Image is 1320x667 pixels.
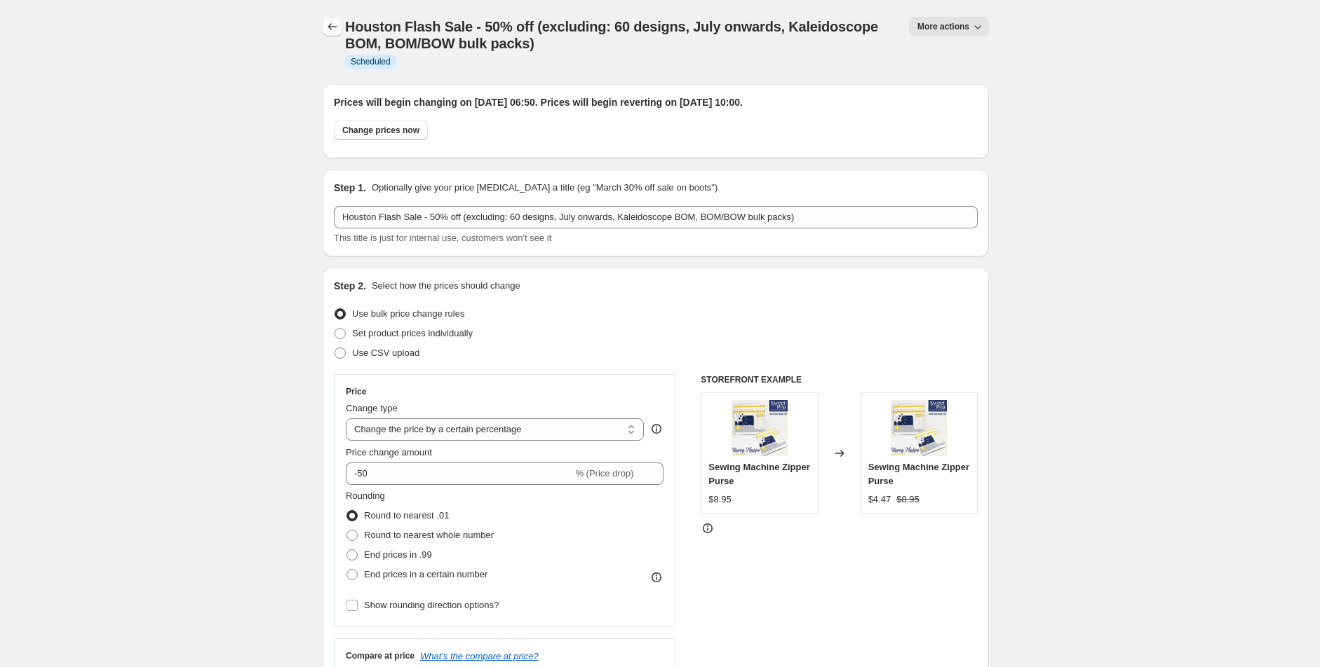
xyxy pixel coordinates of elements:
[364,569,487,579] span: End prices in a certain number
[364,549,432,560] span: End prices in .99
[909,17,989,36] button: More actions
[364,530,494,540] span: Round to nearest whole number
[575,468,633,479] span: % (Price drop)
[420,651,539,661] button: What's the compare at price?
[868,462,969,486] span: Sewing Machine Zipper Purse
[334,233,551,243] span: This title is just for internal use, customers won't see it
[346,490,385,501] span: Rounding
[334,181,366,195] h2: Step 1.
[345,19,878,51] span: Houston Flash Sale - 50% off (excluding: 60 designs, July onwards, Kaleidoscope BOM, BOM/BOW bulk...
[351,56,391,67] span: Scheduled
[917,21,969,32] span: More actions
[891,400,947,456] img: Sewing_Machine_Zipper_Purse_4x4_5x5_6x6_7x7_in_the_hoop_80x.jpg
[649,422,664,436] div: help
[334,279,366,293] h2: Step 2.
[708,493,732,507] div: $8.95
[334,95,978,109] h2: Prices will begin changing on [DATE] 06:50. Prices will begin reverting on [DATE] 10:00.
[896,493,920,507] strike: $8.95
[364,600,499,610] span: Show rounding direction options?
[364,510,449,521] span: Round to nearest .01
[346,447,432,458] span: Price change amount
[342,125,419,136] span: Change prices now
[346,403,398,413] span: Change type
[732,400,788,456] img: Sewing_Machine_Zipper_Purse_4x4_5x5_6x6_7x7_in_the_hoop_80x.jpg
[323,17,342,36] button: Price change jobs
[372,181,718,195] p: Optionally give your price [MEDICAL_DATA] a title (eg "March 30% off sale on boots")
[708,462,809,486] span: Sewing Machine Zipper Purse
[346,462,572,485] input: -15
[334,206,978,228] input: 30% off holiday sale
[334,121,428,140] button: Change prices now
[346,650,415,661] h3: Compare at price
[352,308,464,319] span: Use bulk price change rules
[352,348,419,358] span: Use CSV upload
[701,374,978,385] h6: STOREFRONT EXAMPLE
[346,386,366,397] h3: Price
[868,493,891,507] div: $4.47
[352,328,473,338] span: Set product prices individually
[372,279,520,293] p: Select how the prices should change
